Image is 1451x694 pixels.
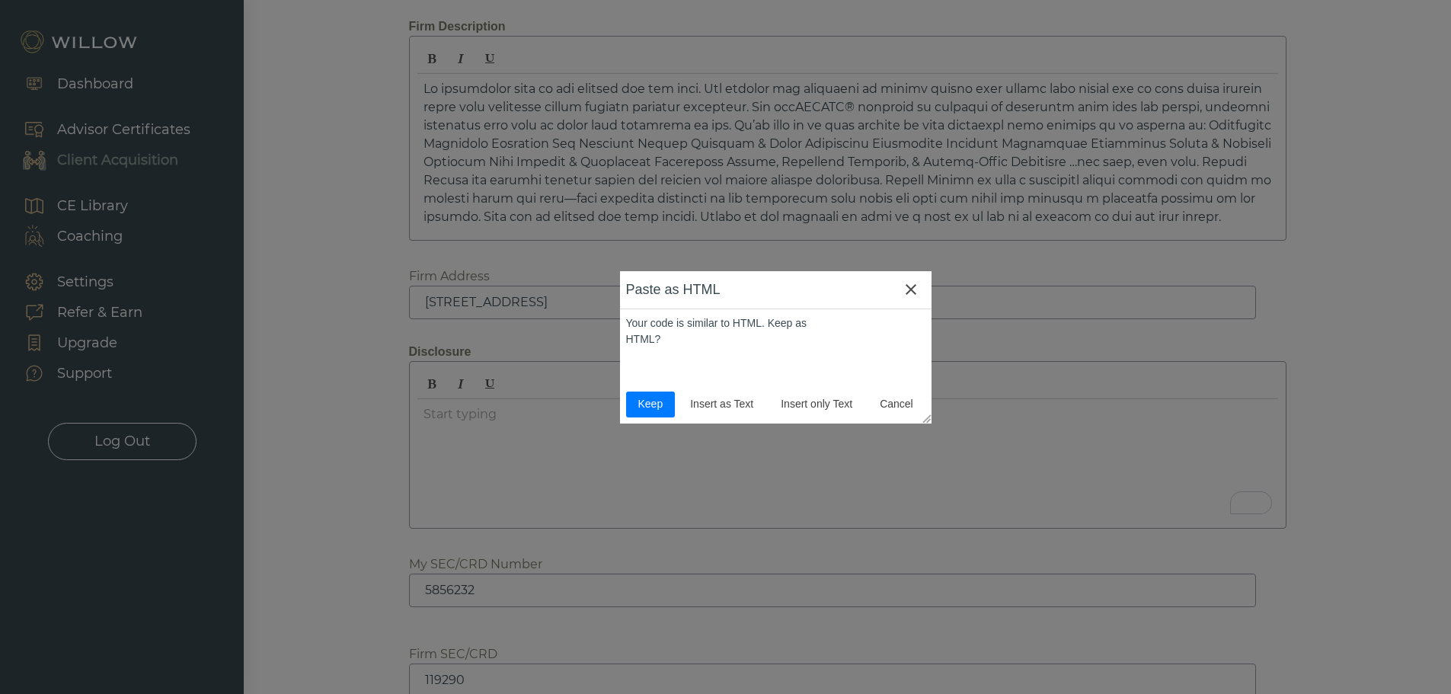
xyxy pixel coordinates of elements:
[769,392,865,417] button: Insert only Text
[684,396,759,412] span: Insert as Text
[874,396,919,412] span: Cancel
[626,392,676,417] button: Keep
[678,392,765,417] button: Insert as Text
[620,271,727,309] div: Paste as HTML
[632,396,670,412] span: Keep
[626,315,842,347] div: Your code is similar to HTML. Keep as HTML?
[868,392,925,417] button: Cancel
[775,396,858,412] span: Insert only Text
